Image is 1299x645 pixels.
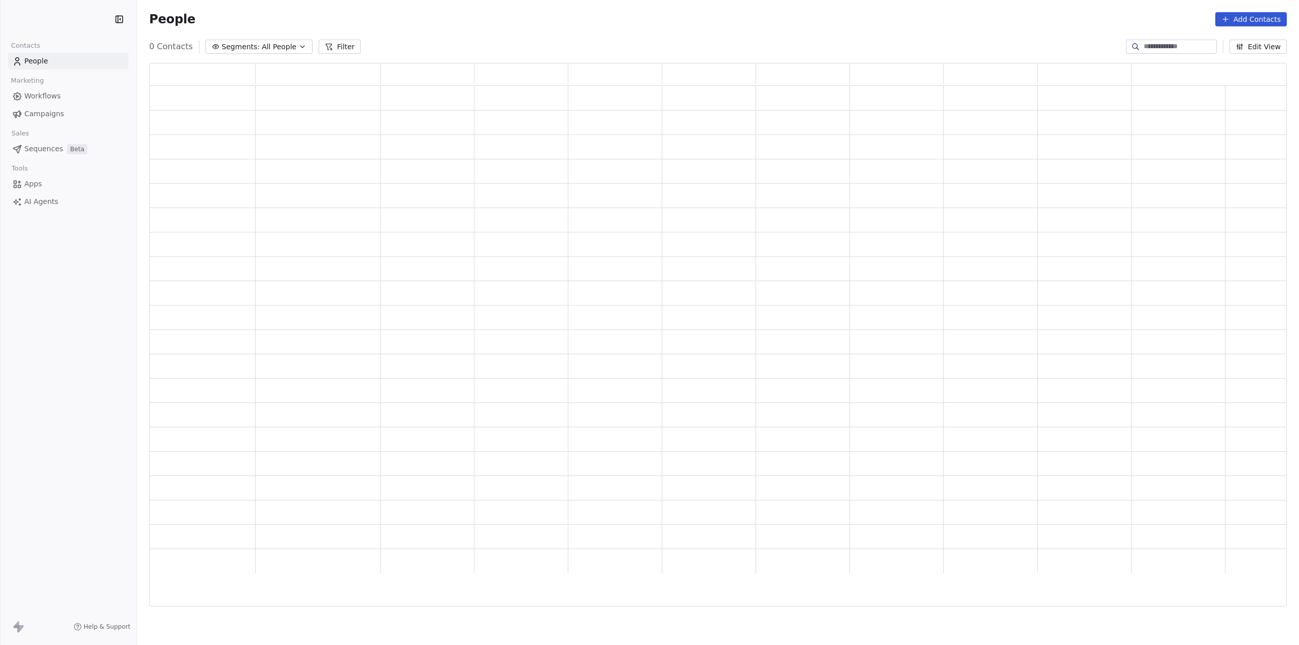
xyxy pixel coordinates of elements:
button: Edit View [1229,40,1287,54]
span: Contacts [7,38,45,53]
span: Beta [67,144,87,154]
span: Sequences [24,144,63,154]
a: Help & Support [74,623,130,631]
span: Help & Support [84,623,130,631]
span: Campaigns [24,109,64,119]
span: 0 Contacts [149,41,193,53]
span: Segments: [222,42,260,52]
span: Marketing [7,73,48,88]
a: Apps [8,176,128,192]
span: Workflows [24,91,61,101]
span: All People [262,42,296,52]
span: AI Agents [24,196,58,207]
span: Tools [7,161,32,176]
a: AI Agents [8,193,128,210]
a: SequencesBeta [8,141,128,157]
span: Apps [24,179,42,189]
button: Add Contacts [1215,12,1287,26]
span: Sales [7,126,33,141]
a: Campaigns [8,106,128,122]
a: Workflows [8,88,128,105]
span: People [149,12,195,27]
span: People [24,56,48,66]
button: Filter [319,40,361,54]
div: grid [150,86,1287,607]
a: People [8,53,128,70]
